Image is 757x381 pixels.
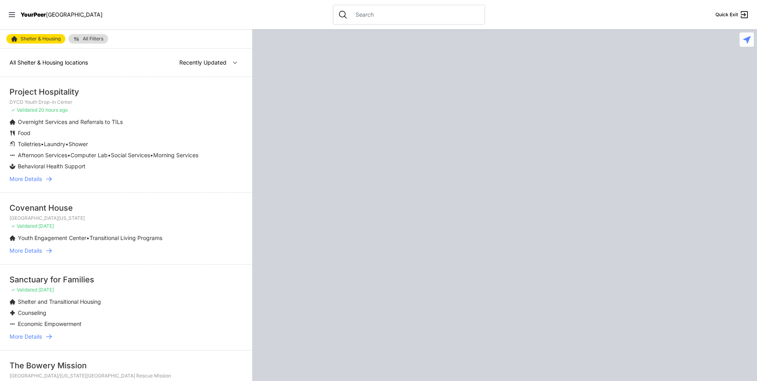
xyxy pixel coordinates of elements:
span: • [86,234,89,241]
span: • [67,152,70,158]
span: Behavioral Health Support [18,163,86,170]
a: YourPeer[GEOGRAPHIC_DATA] [21,12,103,17]
span: Economic Empowerment [18,320,82,327]
span: Overnight Services and Referrals to TILs [18,118,123,125]
span: ✓ Validated [11,107,37,113]
p: [GEOGRAPHIC_DATA]/[US_STATE][GEOGRAPHIC_DATA] Rescue Mission [10,373,243,379]
span: Laundry [44,141,65,147]
span: Computer Lab [70,152,108,158]
span: ✓ Validated [11,223,37,229]
span: YourPeer [21,11,46,18]
span: All Filters [83,36,103,41]
span: ✓ Validated [11,287,37,293]
span: [DATE] [38,223,54,229]
span: • [108,152,111,158]
span: 20 hours ago [38,107,68,113]
div: Project Hospitality [10,86,243,97]
a: Quick Exit [715,10,749,19]
span: Transitional Living Programs [89,234,162,241]
span: Afternoon Services [18,152,67,158]
input: Search [351,11,480,19]
span: More Details [10,247,42,255]
span: • [41,141,44,147]
a: Shelter & Housing [6,34,65,44]
p: DYCD Youth Drop-in Center [10,99,243,105]
span: Shelter and Transitional Housing [18,298,101,305]
p: [GEOGRAPHIC_DATA][US_STATE] [10,215,243,221]
div: The Bowery Mission [10,360,243,371]
span: Shelter & Housing [21,36,61,41]
span: More Details [10,175,42,183]
span: Shower [68,141,88,147]
span: • [150,152,153,158]
a: More Details [10,247,243,255]
a: More Details [10,175,243,183]
span: • [65,141,68,147]
span: Food [18,130,30,136]
span: Morning Services [153,152,198,158]
span: [DATE] [38,287,54,293]
div: Sanctuary for Families [10,274,243,285]
div: Covenant House [10,202,243,213]
span: Social Services [111,152,150,158]
span: Counseling [18,309,46,316]
span: All Shelter & Housing locations [10,59,88,66]
a: All Filters [68,34,108,44]
span: More Details [10,333,42,341]
span: Youth Engagement Center [18,234,86,241]
span: Toiletries [18,141,41,147]
span: [GEOGRAPHIC_DATA] [46,11,103,18]
span: Quick Exit [715,11,738,18]
a: More Details [10,333,243,341]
